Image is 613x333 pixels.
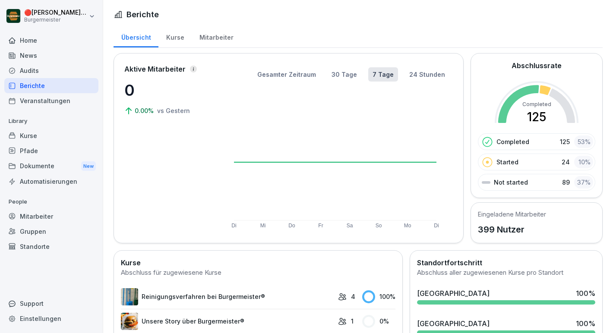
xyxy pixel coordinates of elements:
a: Unsere Story über Burgermeister® [121,313,334,330]
p: Library [4,114,98,128]
div: Dokumente [4,158,98,174]
h2: Standortfortschritt [417,258,595,268]
text: So [376,223,382,229]
h2: Kurse [121,258,395,268]
text: Do [288,223,295,229]
text: Di [231,223,236,229]
p: Completed [496,137,529,146]
a: Veranstaltungen [4,93,98,108]
a: Mitarbeiter [4,209,98,224]
p: 399 Nutzer [478,223,546,236]
p: 89 [562,178,570,187]
h5: Eingeladene Mitarbeiter [478,210,546,219]
p: Not started [494,178,528,187]
a: Kurse [158,25,192,47]
button: Gesamter Zeitraum [253,67,320,82]
img: yk83gqu5jn5gw35qhtj3mpve.png [121,313,138,330]
div: Support [4,296,98,311]
div: 10 % [574,156,593,168]
text: Fr [318,223,323,229]
p: 🔴 [PERSON_NAME] [PERSON_NAME] [24,9,87,16]
div: 37 % [574,176,593,188]
p: 0 [124,79,211,102]
div: Abschluss aller zugewiesenen Kurse pro Standort [417,268,595,278]
a: Übersicht [114,25,158,47]
p: Started [496,157,518,166]
img: koo5icv7lj8zr1vdtkxmkv8m.png [121,288,138,305]
div: 100 % [362,290,395,303]
a: Automatisierungen [4,174,98,189]
a: Einstellungen [4,311,98,326]
button: 24 Stunden [405,67,449,82]
div: 100 % [576,318,595,329]
a: DokumenteNew [4,158,98,174]
text: Di [434,223,439,229]
p: Burgermeister [24,17,87,23]
a: Standorte [4,239,98,254]
p: 0.00% [135,106,155,115]
text: Sa [347,223,353,229]
div: Abschluss für zugewiesene Kurse [121,268,395,278]
a: Pfade [4,143,98,158]
text: Mi [260,223,266,229]
a: Gruppen [4,224,98,239]
p: People [4,195,98,209]
div: 53 % [574,135,593,148]
p: 125 [560,137,570,146]
p: vs Gestern [157,106,190,115]
h1: Berichte [126,9,159,20]
a: News [4,48,98,63]
div: [GEOGRAPHIC_DATA] [417,318,490,329]
a: Reinigungsverfahren bei Burgermeister® [121,288,334,305]
a: Home [4,33,98,48]
button: 7 Tage [368,67,398,82]
h2: Abschlussrate [512,60,562,71]
p: 4 [351,292,355,301]
p: 1 [351,317,354,326]
a: Kurse [4,128,98,143]
div: 0 % [362,315,395,328]
a: Audits [4,63,98,78]
p: 24 [562,157,570,166]
a: Berichte [4,78,98,93]
text: Mo [404,223,411,229]
a: Mitarbeiter [192,25,241,47]
a: [GEOGRAPHIC_DATA]100% [414,285,599,308]
button: 30 Tage [327,67,361,82]
div: 100 % [576,288,595,298]
div: New [81,161,96,171]
div: [GEOGRAPHIC_DATA] [417,288,490,298]
p: Aktive Mitarbeiter [124,64,186,74]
